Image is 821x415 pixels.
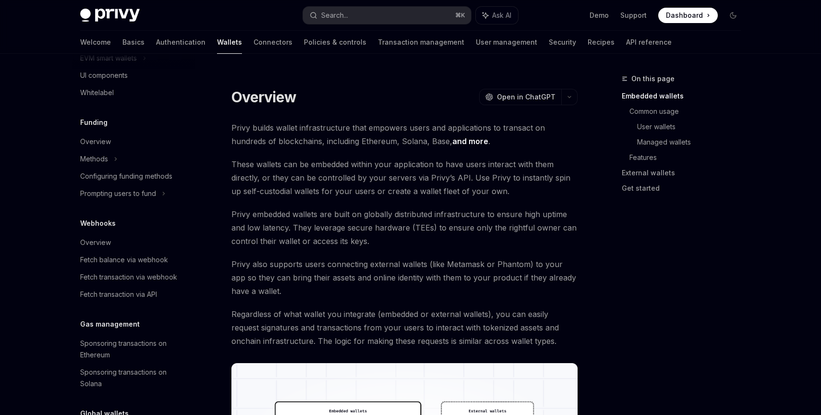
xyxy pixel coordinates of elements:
[72,234,195,251] a: Overview
[479,89,561,105] button: Open in ChatGPT
[80,31,111,54] a: Welcome
[637,134,749,150] a: Managed wallets
[80,87,114,98] div: Whitelabel
[80,237,111,248] div: Overview
[549,31,576,54] a: Security
[378,31,464,54] a: Transaction management
[725,8,741,23] button: Toggle dark mode
[80,338,190,361] div: Sponsoring transactions on Ethereum
[72,67,195,84] a: UI components
[452,136,488,146] a: and more
[629,104,749,119] a: Common usage
[156,31,205,54] a: Authentication
[231,121,578,148] span: Privy builds wallet infrastructure that empowers users and applications to transact on hundreds o...
[80,366,190,390] div: Sponsoring transactions on Solana
[80,117,108,128] h5: Funding
[590,11,609,20] a: Demo
[80,188,156,199] div: Prompting users to fund
[72,335,195,364] a: Sponsoring transactions on Ethereum
[626,31,672,54] a: API reference
[254,31,292,54] a: Connectors
[455,12,465,19] span: ⌘ K
[303,7,471,24] button: Search...⌘K
[231,307,578,348] span: Regardless of what wallet you integrate (embedded or external wallets), you can easily request si...
[72,286,195,303] a: Fetch transaction via API
[637,119,749,134] a: User wallets
[476,7,518,24] button: Ask AI
[72,364,195,392] a: Sponsoring transactions on Solana
[80,318,140,330] h5: Gas management
[80,218,116,229] h5: Webhooks
[72,84,195,101] a: Whitelabel
[72,251,195,269] a: Fetch balance via webhook
[622,165,749,181] a: External wallets
[321,10,348,21] div: Search...
[497,92,555,102] span: Open in ChatGPT
[629,150,749,165] a: Features
[622,88,749,104] a: Embedded wallets
[80,171,172,182] div: Configuring funding methods
[658,8,718,23] a: Dashboard
[666,11,703,20] span: Dashboard
[231,158,578,198] span: These wallets can be embedded within your application to have users interact with them directly, ...
[231,88,296,106] h1: Overview
[231,257,578,298] span: Privy also supports users connecting external wallets (like Metamask or Phantom) to your app so t...
[622,181,749,196] a: Get started
[80,9,140,22] img: dark logo
[80,271,177,283] div: Fetch transaction via webhook
[631,73,675,85] span: On this page
[492,11,511,20] span: Ask AI
[80,70,128,81] div: UI components
[80,136,111,147] div: Overview
[72,168,195,185] a: Configuring funding methods
[80,289,157,300] div: Fetch transaction via API
[72,133,195,150] a: Overview
[80,153,108,165] div: Methods
[304,31,366,54] a: Policies & controls
[217,31,242,54] a: Wallets
[476,31,537,54] a: User management
[588,31,615,54] a: Recipes
[231,207,578,248] span: Privy embedded wallets are built on globally distributed infrastructure to ensure high uptime and...
[72,269,195,286] a: Fetch transaction via webhook
[122,31,145,54] a: Basics
[80,254,168,266] div: Fetch balance via webhook
[620,11,647,20] a: Support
